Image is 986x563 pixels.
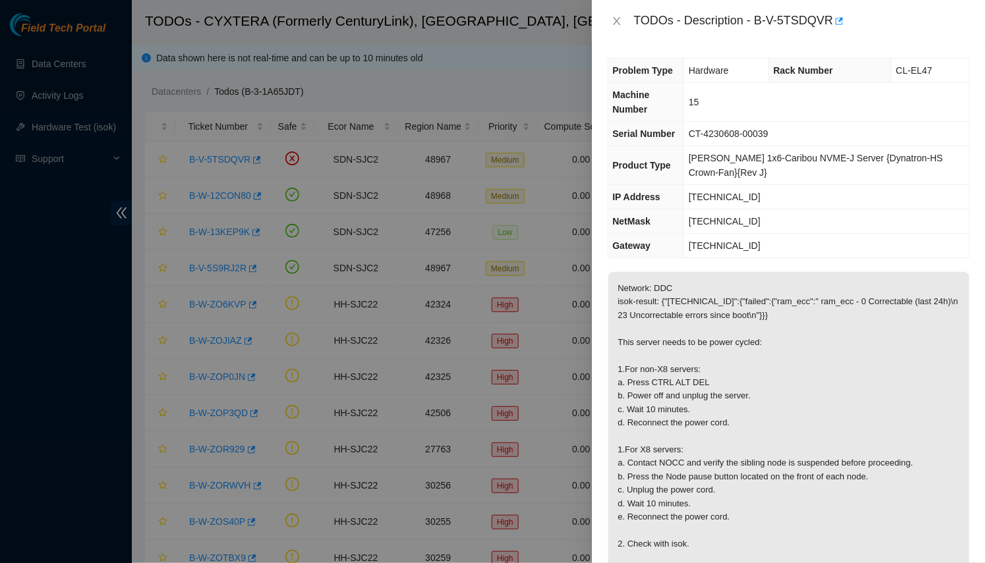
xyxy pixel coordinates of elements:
span: NetMask [613,216,651,227]
span: CL-EL47 [896,65,933,76]
span: Product Type [613,160,671,171]
span: CT-4230608-00039 [689,128,768,139]
span: Problem Type [613,65,674,76]
span: [TECHNICAL_ID] [689,240,761,251]
span: Serial Number [613,128,676,139]
div: TODOs - Description - B-V-5TSDQVR [634,11,970,32]
span: Gateway [613,240,651,251]
span: Hardware [689,65,729,76]
span: close [612,16,622,26]
span: 15 [689,97,699,107]
span: Machine Number [613,90,650,115]
span: [TECHNICAL_ID] [689,192,761,202]
span: Rack Number [774,65,833,76]
button: Close [608,15,626,28]
span: IP Address [613,192,660,202]
span: [PERSON_NAME] 1x6-Caribou NVME-J Server {Dynatron-HS Crown-Fan}{Rev J} [689,153,943,178]
span: [TECHNICAL_ID] [689,216,761,227]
